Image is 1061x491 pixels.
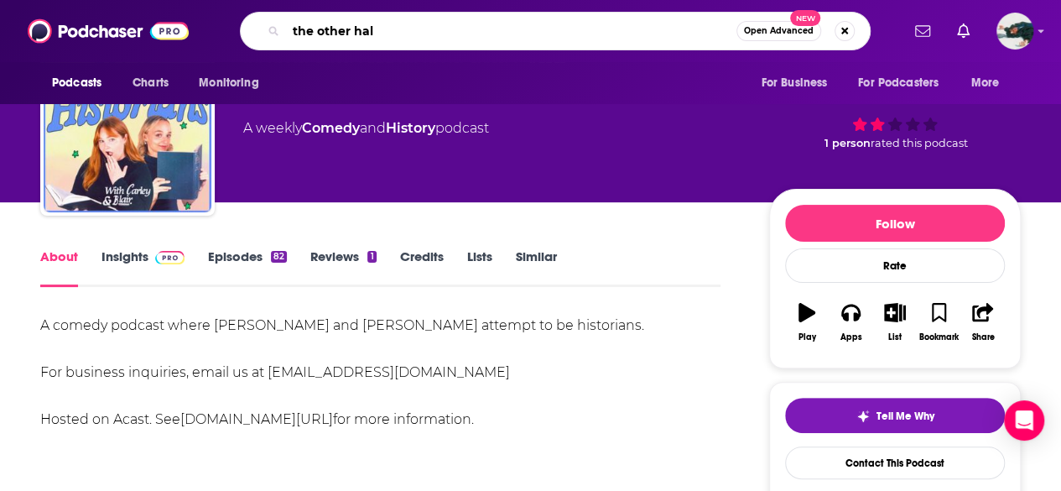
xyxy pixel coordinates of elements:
[243,118,489,138] div: A weekly podcast
[785,248,1005,283] div: Rate
[790,10,820,26] span: New
[180,411,333,427] a: [DOMAIN_NAME][URL]
[40,248,78,287] a: About
[286,18,736,44] input: Search podcasts, credits, & more...
[467,248,492,287] a: Lists
[829,292,872,353] button: Apps
[971,71,1000,95] span: More
[785,398,1005,433] button: tell me why sparkleTell Me Why
[996,13,1033,50] span: Logged in as fsg.publicity
[769,56,1021,160] div: verified Badge59 1 personrated this podcast
[798,332,816,342] div: Play
[28,15,189,47] img: Podchaser - Follow, Share and Rate Podcasts
[917,292,960,353] button: Bookmark
[133,71,169,95] span: Charts
[908,17,937,45] a: Show notifications dropdown
[52,71,101,95] span: Podcasts
[40,67,123,99] button: open menu
[824,137,871,149] span: 1 person
[516,248,557,287] a: Similar
[761,71,827,95] span: For Business
[40,314,720,431] div: A comedy podcast where [PERSON_NAME] and [PERSON_NAME] attempt to be historians. For business inq...
[744,27,814,35] span: Open Advanced
[400,248,444,287] a: Credits
[199,71,258,95] span: Monitoring
[44,44,211,212] img: Girl Historians
[187,67,280,99] button: open menu
[208,248,287,287] a: Episodes82
[749,67,848,99] button: open menu
[310,248,376,287] a: Reviews1
[302,120,360,136] a: Comedy
[101,248,185,287] a: InsightsPodchaser Pro
[785,205,1005,242] button: Follow
[950,17,976,45] a: Show notifications dropdown
[971,332,994,342] div: Share
[847,67,963,99] button: open menu
[961,292,1005,353] button: Share
[919,332,959,342] div: Bookmark
[271,251,287,263] div: 82
[840,332,862,342] div: Apps
[155,251,185,264] img: Podchaser Pro
[856,410,870,423] img: tell me why sparkle
[736,21,821,41] button: Open AdvancedNew
[1004,400,1044,441] div: Open Intercom Messenger
[996,13,1033,50] button: Show profile menu
[360,120,386,136] span: and
[960,67,1021,99] button: open menu
[888,332,902,342] div: List
[122,67,179,99] a: Charts
[240,12,871,50] div: Search podcasts, credits, & more...
[873,292,917,353] button: List
[996,13,1033,50] img: User Profile
[386,120,435,136] a: History
[367,251,376,263] div: 1
[785,447,1005,479] a: Contact This Podcast
[871,137,968,149] span: rated this podcast
[785,292,829,353] button: Play
[876,410,934,423] span: Tell Me Why
[858,71,939,95] span: For Podcasters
